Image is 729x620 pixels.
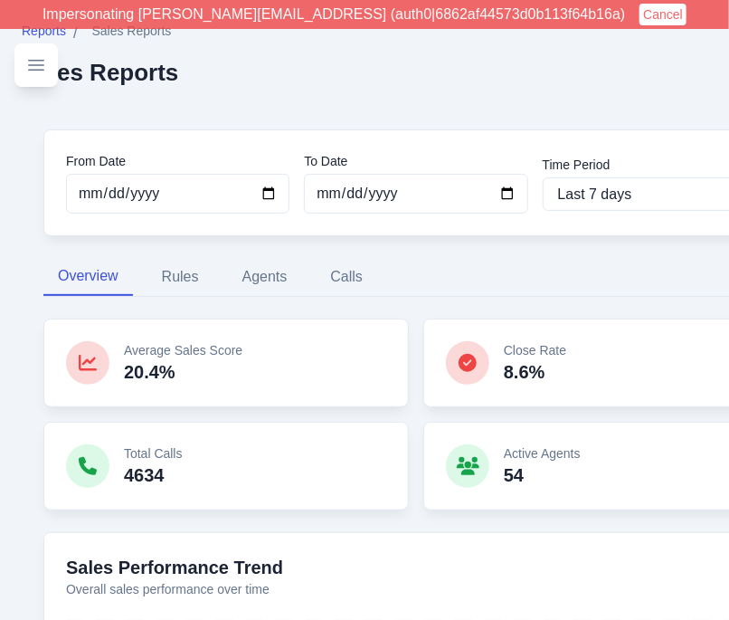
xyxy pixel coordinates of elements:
[504,341,566,359] p: Close Rate
[228,258,302,296] button: Agents
[147,258,213,296] button: Rules
[124,359,242,385] p: 20.4%
[504,463,581,488] p: 54
[43,258,133,296] button: Overview
[66,152,289,170] label: From Date
[124,444,183,463] p: Total Calls
[316,258,377,296] button: Calls
[22,59,178,86] h2: Sales Reports
[22,22,66,40] span: Reports
[14,43,58,87] button: Toggle sidebar
[639,4,686,25] button: Cancel
[504,444,581,463] p: Active Agents
[504,359,566,385] p: 8.6%
[22,22,66,44] a: Reports
[124,341,242,359] p: Average Sales Score
[91,22,171,40] span: Sales Reports
[73,23,77,44] span: /
[124,463,183,488] p: 4634
[304,152,527,170] label: To Date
